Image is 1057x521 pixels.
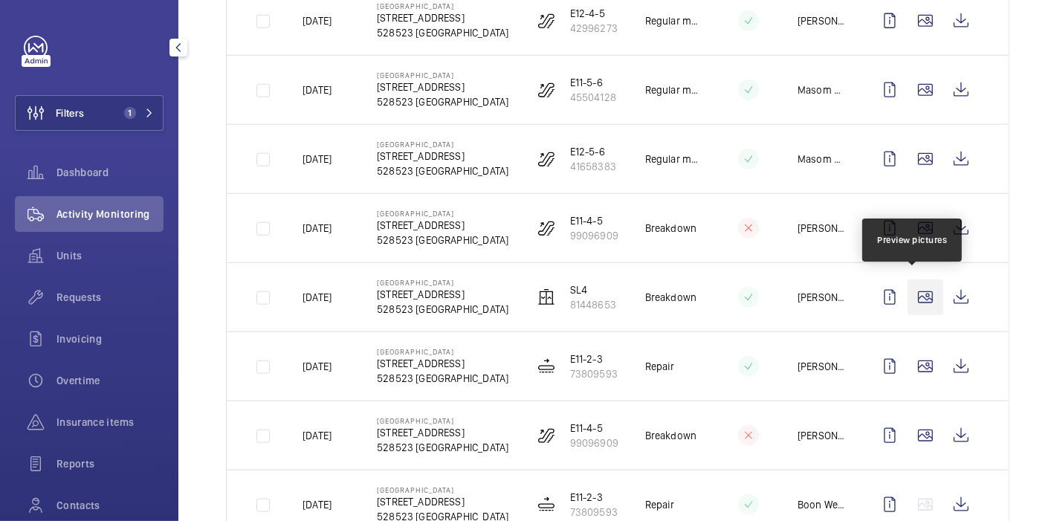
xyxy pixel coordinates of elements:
p: [DATE] [303,359,332,374]
p: 45504128 [570,90,616,105]
p: [GEOGRAPHIC_DATA] [377,278,508,287]
p: Boon Wee Toh [798,497,848,512]
p: Masom MD [798,82,848,97]
p: [DATE] [303,221,332,236]
button: Filters1 [15,95,164,131]
p: [STREET_ADDRESS] [377,494,508,509]
img: escalator.svg [537,219,555,237]
p: Regular maintenance [645,82,699,97]
p: [DATE] [303,82,332,97]
span: Requests [56,290,164,305]
p: [STREET_ADDRESS] [377,10,508,25]
p: [DATE] [303,428,332,443]
span: Filters [56,106,84,120]
span: Invoicing [56,331,164,346]
p: E11-5-6 [570,75,616,90]
p: [STREET_ADDRESS] [377,356,508,371]
p: 528523 [GEOGRAPHIC_DATA] [377,440,508,455]
p: [DATE] [303,13,332,28]
p: [STREET_ADDRESS] [377,425,508,440]
div: Preview pictures [877,233,947,247]
span: Overtime [56,373,164,388]
p: E12-4-5 [570,6,618,21]
p: E11-4-5 [570,213,618,228]
span: Dashboard [56,165,164,180]
p: [DATE] [303,290,332,305]
p: Repair [645,497,675,512]
p: [PERSON_NAME] [798,359,848,374]
p: [DATE] [303,497,332,512]
p: 41658383 [570,159,616,174]
p: 73809593 [570,505,618,520]
p: Regular maintenance [645,152,699,166]
p: [GEOGRAPHIC_DATA] [377,71,508,80]
p: Masom MD [798,152,848,166]
p: 99096909 [570,228,618,243]
p: 528523 [GEOGRAPHIC_DATA] [377,25,508,40]
p: 528523 [GEOGRAPHIC_DATA] [377,302,508,317]
p: E11-4-5 [570,421,618,436]
p: [GEOGRAPHIC_DATA] [377,416,508,425]
p: [PERSON_NAME] [798,290,848,305]
p: 528523 [GEOGRAPHIC_DATA] [377,164,508,178]
img: escalator.svg [537,150,555,168]
span: Contacts [56,498,164,513]
img: escalator.svg [537,12,555,30]
img: escalator.svg [537,81,555,99]
p: [GEOGRAPHIC_DATA] [377,209,508,218]
p: Breakdown [645,221,697,236]
p: 528523 [GEOGRAPHIC_DATA] [377,371,508,386]
p: [PERSON_NAME] [798,428,848,443]
p: [PERSON_NAME] [798,221,848,236]
p: 528523 [GEOGRAPHIC_DATA] [377,233,508,247]
p: Breakdown [645,290,697,305]
span: Units [56,248,164,263]
img: moving_walk.svg [537,357,555,375]
p: Repair [645,359,675,374]
p: [STREET_ADDRESS] [377,287,508,302]
p: Regular maintenance [645,13,699,28]
p: [DATE] [303,152,332,166]
span: Reports [56,456,164,471]
img: moving_walk.svg [537,496,555,514]
p: 528523 [GEOGRAPHIC_DATA] [377,94,508,109]
img: escalator.svg [537,427,555,444]
p: [PERSON_NAME] [798,13,848,28]
p: E12-5-6 [570,144,616,159]
p: [GEOGRAPHIC_DATA] [377,347,508,356]
p: [STREET_ADDRESS] [377,218,508,233]
p: E11-2-3 [570,490,618,505]
p: 73809593 [570,366,618,381]
p: SL4 [570,282,616,297]
span: Insurance items [56,415,164,430]
p: 42996273 [570,21,618,36]
p: [GEOGRAPHIC_DATA] [377,485,508,494]
p: Breakdown [645,428,697,443]
p: 99096909 [570,436,618,450]
p: [STREET_ADDRESS] [377,80,508,94]
img: elevator.svg [537,288,555,306]
p: [GEOGRAPHIC_DATA] [377,140,508,149]
p: [GEOGRAPHIC_DATA] [377,1,508,10]
p: [STREET_ADDRESS] [377,149,508,164]
span: Activity Monitoring [56,207,164,221]
p: E11-2-3 [570,352,618,366]
p: 81448653 [570,297,616,312]
span: 1 [124,107,136,119]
